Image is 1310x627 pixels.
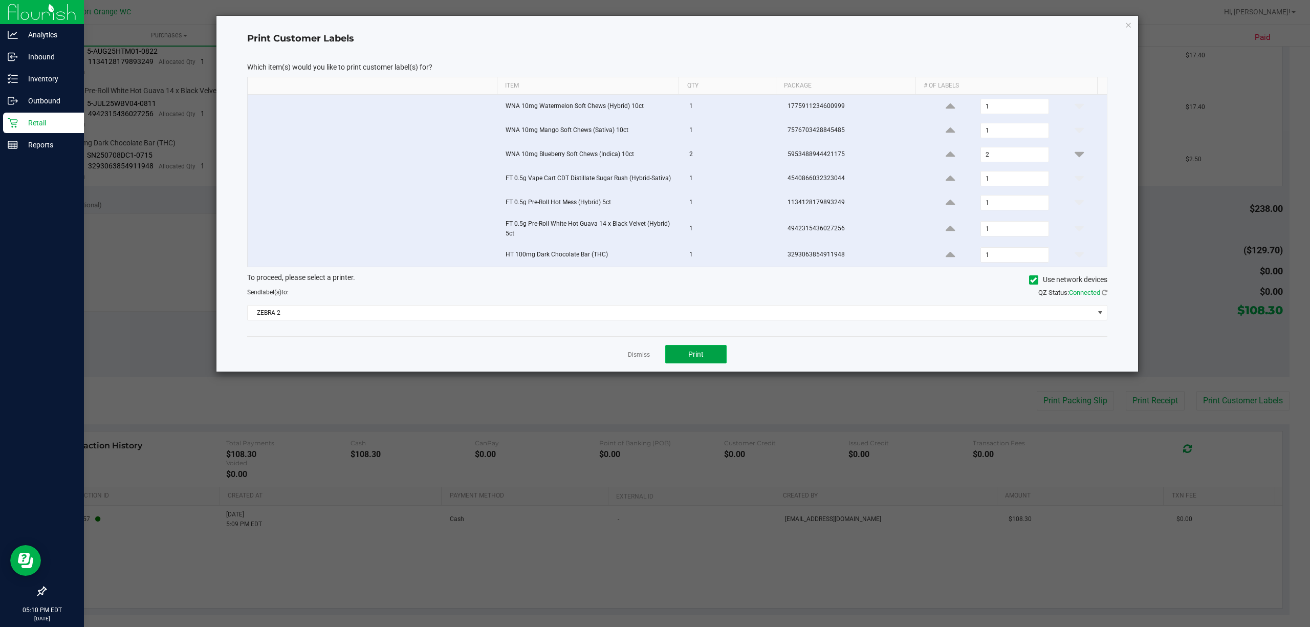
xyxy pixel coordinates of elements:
[261,289,281,296] span: label(s)
[499,243,684,267] td: HT 100mg Dark Chocolate Bar (THC)
[499,167,684,191] td: FT 0.5g Vape Cart CDT Distillate Sugar Rush (Hybrid-Sativa)
[781,243,923,267] td: 3293063854911948
[781,95,923,119] td: 1775911234600999
[1029,274,1107,285] label: Use network devices
[781,143,923,167] td: 5953488944421175
[8,30,18,40] inline-svg: Analytics
[683,243,781,267] td: 1
[683,215,781,243] td: 1
[247,289,289,296] span: Send to:
[18,73,79,85] p: Inventory
[499,191,684,215] td: FT 0.5g Pre-Roll Hot Mess (Hybrid) 5ct
[683,167,781,191] td: 1
[776,77,915,95] th: Package
[1069,289,1100,296] span: Connected
[1038,289,1107,296] span: QZ Status:
[247,32,1107,46] h4: Print Customer Labels
[781,215,923,243] td: 4942315436027256
[239,272,1115,288] div: To proceed, please select a printer.
[499,119,684,143] td: WNA 10mg Mango Soft Chews (Sativa) 10ct
[8,118,18,128] inline-svg: Retail
[688,350,704,358] span: Print
[665,345,727,363] button: Print
[5,615,79,622] p: [DATE]
[8,96,18,106] inline-svg: Outbound
[10,545,41,576] iframe: Resource center
[679,77,776,95] th: Qty
[499,95,684,119] td: WNA 10mg Watermelon Soft Chews (Hybrid) 10ct
[683,95,781,119] td: 1
[18,95,79,107] p: Outbound
[781,167,923,191] td: 4540866032323044
[497,77,679,95] th: Item
[781,191,923,215] td: 1134128179893249
[781,119,923,143] td: 7576703428845485
[5,606,79,615] p: 05:10 PM EDT
[248,306,1094,320] span: ZEBRA 2
[247,62,1107,72] p: Which item(s) would you like to print customer label(s) for?
[8,74,18,84] inline-svg: Inventory
[915,77,1097,95] th: # of labels
[499,143,684,167] td: WNA 10mg Blueberry Soft Chews (Indica) 10ct
[18,51,79,63] p: Inbound
[18,29,79,41] p: Analytics
[683,119,781,143] td: 1
[628,351,650,359] a: Dismiss
[499,215,684,243] td: FT 0.5g Pre-Roll White Hot Guava 14 x Black Velvet (Hybrid) 5ct
[683,191,781,215] td: 1
[8,140,18,150] inline-svg: Reports
[683,143,781,167] td: 2
[8,52,18,62] inline-svg: Inbound
[18,117,79,129] p: Retail
[18,139,79,151] p: Reports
